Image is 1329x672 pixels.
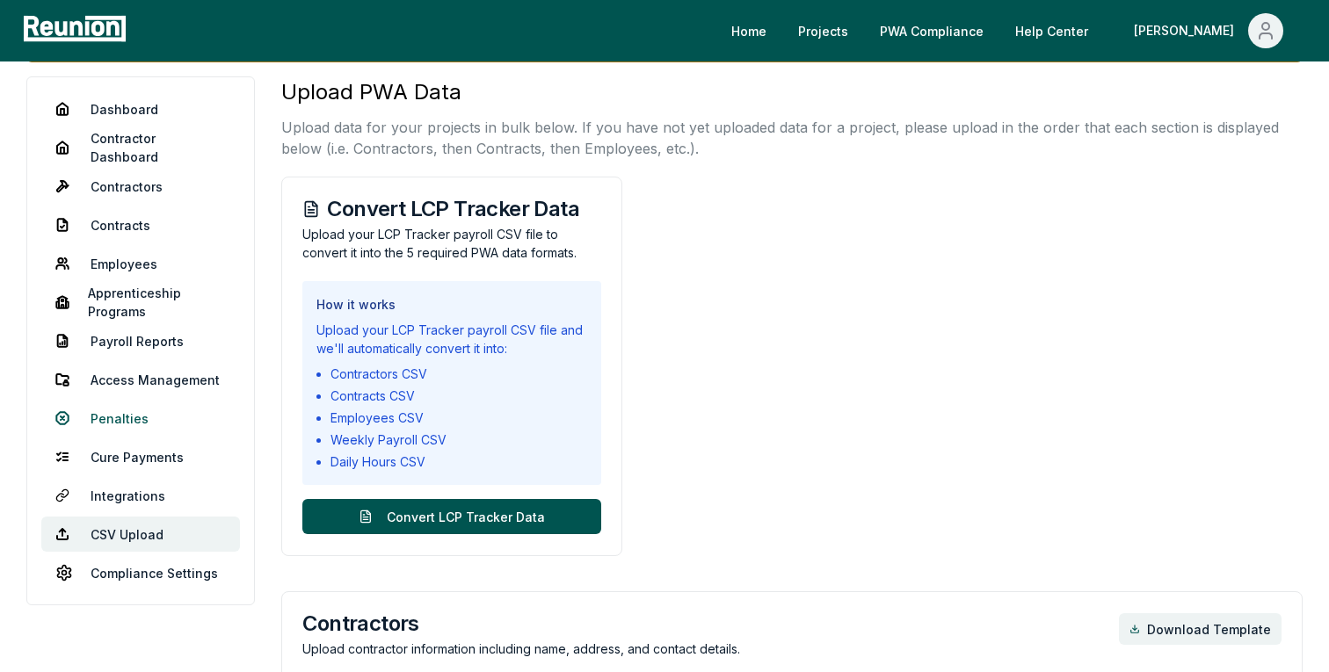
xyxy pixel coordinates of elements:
h3: Contractors [302,613,740,634]
li: Weekly Payroll CSV [330,430,586,449]
h3: How it works [316,295,586,314]
a: Penalties [41,401,240,436]
a: Integrations [41,478,240,513]
a: Apprenticeship Programs [41,285,240,320]
button: Convert LCP Tracker Data [302,499,600,534]
div: [PERSON_NAME] [1134,13,1241,48]
a: PWA Compliance [866,13,998,48]
li: Contractors CSV [330,365,586,383]
h3: Convert LCP Tracker Data [302,199,600,220]
a: Contractors [41,169,240,204]
p: Upload contractor information including name, address, and contact details. [302,639,740,658]
a: Contractor Dashboard [41,130,240,165]
a: Download Template [1119,613,1282,645]
a: CSV Upload [41,517,240,552]
a: Access Management [41,362,240,397]
a: Compliance Settings [41,555,240,590]
li: Daily Hours CSV [330,452,586,471]
button: [PERSON_NAME] [1120,13,1297,48]
a: Home [717,13,781,48]
li: Contracts CSV [330,387,586,405]
nav: Main [717,13,1311,48]
a: Contracts [41,207,240,242]
li: Employees CSV [330,408,586,427]
a: Employees [41,246,240,281]
h3: Upload PWA Data [281,76,1303,108]
a: Dashboard [41,91,240,126]
a: Projects [784,13,862,48]
a: Cure Payments [41,439,240,474]
a: Help Center [1001,13,1102,48]
a: Payroll Reports [41,323,240,358]
div: Upload your LCP Tracker payroll CSV file and we'll automatically convert it into: [316,321,586,358]
p: Upload your LCP Tracker payroll CSV file to convert it into the 5 required PWA data formats. [302,225,600,262]
p: Upload data for your projects in bulk below. If you have not yet uploaded data for a project, ple... [281,117,1303,159]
